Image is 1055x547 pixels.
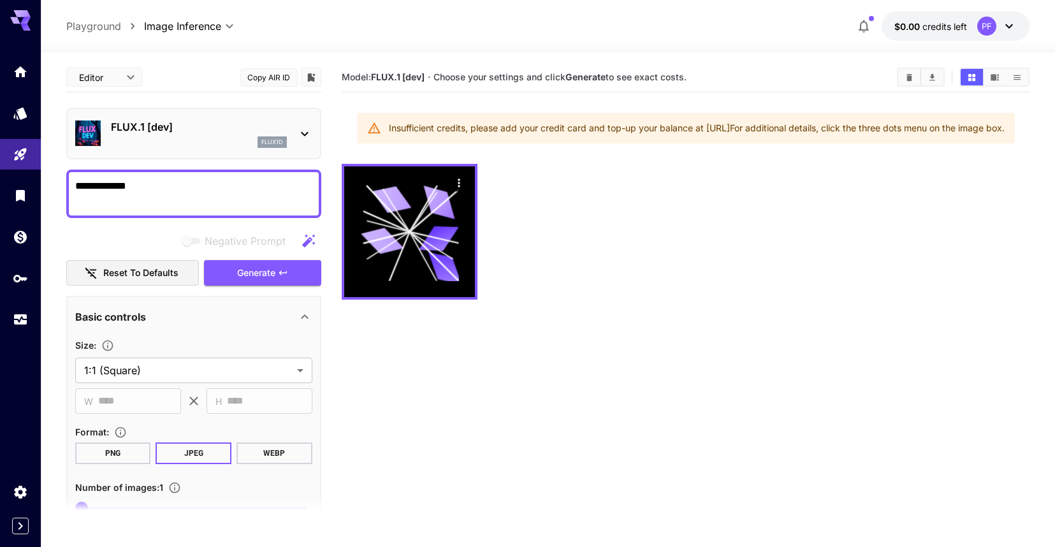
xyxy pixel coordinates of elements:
[922,21,967,32] span: credits left
[984,69,1006,85] button: Show media in video view
[13,105,28,121] div: Models
[428,69,431,85] p: ·
[342,71,425,82] span: Model:
[1006,69,1028,85] button: Show media in list view
[75,427,109,437] span: Format :
[13,312,28,328] div: Usage
[13,484,28,500] div: Settings
[109,426,132,439] button: Choose the file format for the output image.
[75,309,146,325] p: Basic controls
[96,339,119,352] button: Adjust the dimensions of the generated image by specifying its width and height in pixels, or sel...
[389,117,1005,140] div: Insufficient credits, please add your credit card and top-up your balance at [URL] For additional...
[111,119,287,135] p: FLUX.1 [dev]
[977,17,996,36] div: PF
[894,20,967,33] div: $0.00
[156,442,231,464] button: JPEG
[897,68,945,87] div: Clear AllDownload All
[215,394,222,409] span: H
[13,64,28,80] div: Home
[144,18,221,34] span: Image Inference
[371,71,425,82] b: FLUX.1 [dev]
[882,11,1030,41] button: $0.00PF
[205,233,286,249] span: Negative Prompt
[898,69,920,85] button: Clear All
[921,69,943,85] button: Download All
[240,68,298,87] button: Copy AIR ID
[75,482,163,493] span: Number of images : 1
[179,233,296,249] span: Negative prompts are not compatible with the selected model.
[75,114,312,153] div: FLUX.1 [dev]flux1d
[961,69,983,85] button: Show media in grid view
[433,71,687,82] span: Choose your settings and click to see exact costs.
[959,68,1030,87] div: Show media in grid viewShow media in video viewShow media in list view
[204,260,321,286] button: Generate
[66,18,121,34] a: Playground
[163,481,186,494] button: Specify how many images to generate in a single request. Each image generation will be charged se...
[13,229,28,245] div: Wallet
[84,363,292,378] span: 1:1 (Square)
[565,71,606,82] b: Generate
[13,187,28,203] div: Library
[261,138,283,147] p: flux1d
[79,71,119,84] span: Editor
[75,302,312,332] div: Basic controls
[12,518,29,534] button: Expand sidebar
[66,260,199,286] button: Reset to defaults
[84,394,93,409] span: W
[236,442,312,464] button: WEBP
[894,21,922,32] span: $0.00
[449,173,469,192] div: Actions
[75,442,151,464] button: PNG
[66,18,144,34] nav: breadcrumb
[305,69,317,85] button: Add to library
[13,147,28,163] div: Playground
[13,270,28,286] div: API Keys
[237,265,275,281] span: Generate
[75,340,96,351] span: Size :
